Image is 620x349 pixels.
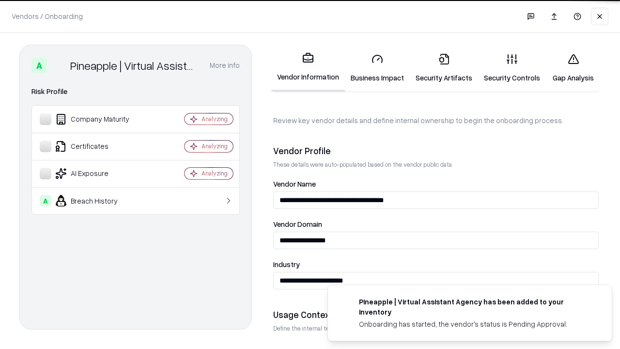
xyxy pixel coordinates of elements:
[51,58,66,73] img: Pineapple | Virtual Assistant Agency
[273,180,599,188] label: Vendor Name
[210,57,240,74] button: More info
[273,160,599,169] p: These details were auto-populated based on the vendor public data
[40,168,155,179] div: AI Exposure
[201,169,228,177] div: Analyzing
[271,45,345,92] a: Vendor Information
[478,46,546,91] a: Security Controls
[70,58,198,73] div: Pineapple | Virtual Assistant Agency
[273,261,599,268] label: Industry
[273,324,599,333] p: Define the internal team and reason for using this vendor. This helps assess business relevance a...
[40,141,155,152] div: Certificates
[201,142,228,150] div: Analyzing
[410,46,478,91] a: Security Artifacts
[273,115,599,126] p: Review key vendor details and define internal ownership to begin the onboarding process.
[31,86,240,97] div: Risk Profile
[40,195,155,206] div: Breach History
[359,297,589,317] div: Pineapple | Virtual Assistant Agency has been added to your inventory
[273,145,599,157] div: Vendor Profile
[340,297,351,308] img: trypineapple.com
[31,58,47,73] div: A
[273,309,599,320] div: Usage Context
[273,221,599,228] label: Vendor Domain
[201,115,228,123] div: Analyzing
[12,11,83,21] p: Vendors / Onboarding
[359,319,589,329] div: Onboarding has started, the vendor's status is Pending Approval.
[345,46,410,91] a: Business Impact
[40,113,155,125] div: Company Maturity
[40,195,51,206] div: A
[546,46,601,91] a: Gap Analysis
